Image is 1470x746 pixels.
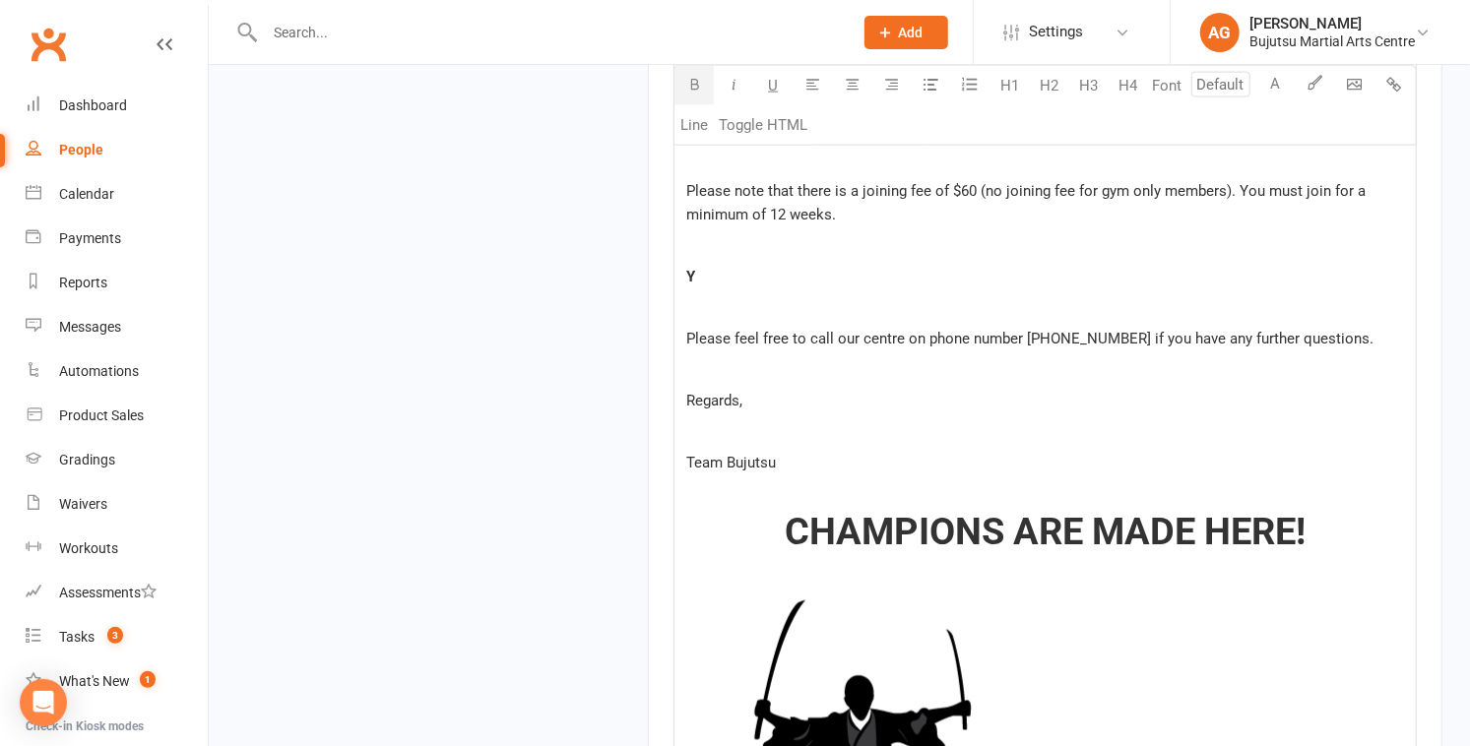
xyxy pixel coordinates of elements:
[1029,10,1083,54] span: Settings
[26,438,208,482] a: Gradings
[59,186,114,202] div: Calendar
[59,142,103,157] div: People
[1249,32,1415,50] div: Bujutsu Martial Arts Centre
[26,527,208,571] a: Workouts
[26,571,208,615] a: Assessments
[26,615,208,659] a: Tasks 3
[26,659,208,704] a: What's New1
[259,19,839,46] input: Search...
[107,627,123,644] span: 3
[26,349,208,394] a: Automations
[59,230,121,246] div: Payments
[686,330,1374,347] span: Please feel free to call our centre on phone number [PHONE_NUMBER] if you have any further questi...
[59,363,139,379] div: Automations
[59,275,107,290] div: Reports
[59,673,130,689] div: What's New
[1249,15,1415,32] div: [PERSON_NAME]
[20,679,67,726] div: Open Intercom Messenger
[686,182,1370,223] span: Please note that there is a joining fee of $60 (no joining fee for gym only members). You must jo...
[26,128,208,172] a: People
[59,629,95,645] div: Tasks
[753,66,793,105] button: U
[785,511,1306,554] span: CHAMPIONS ARE MADE HERE!
[714,105,812,145] button: Toggle HTML
[26,172,208,217] a: Calendar
[1108,66,1147,105] button: H4
[26,482,208,527] a: Waivers
[26,217,208,261] a: Payments
[140,671,156,688] span: 1
[1191,72,1250,97] input: Default
[59,407,144,423] div: Product Sales
[1029,66,1068,105] button: H2
[59,97,127,113] div: Dashboard
[1200,13,1240,52] div: AG
[1255,66,1295,105] button: A
[899,25,924,40] span: Add
[1068,66,1108,105] button: H3
[990,66,1029,105] button: H1
[686,454,776,471] span: Team Bujutsu
[24,20,73,69] a: Clubworx
[674,105,714,145] button: Line
[59,496,107,512] div: Waivers
[59,319,121,335] div: Messages
[59,452,115,467] div: Gradings
[26,261,208,305] a: Reports
[768,77,778,94] span: U
[864,16,948,49] button: Add
[59,585,157,600] div: Assessments
[686,268,695,285] span: Y
[59,540,118,556] div: Workouts
[26,394,208,438] a: Product Sales
[26,84,208,128] a: Dashboard
[1147,66,1186,105] button: Font
[686,392,742,409] span: Regards,
[26,305,208,349] a: Messages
